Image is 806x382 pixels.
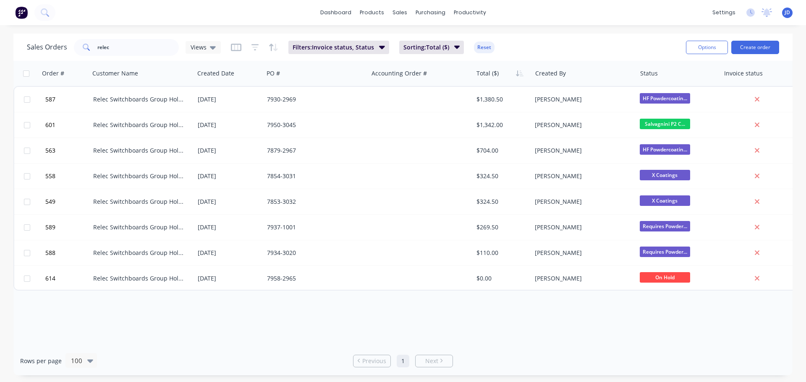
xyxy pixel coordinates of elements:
button: Reset [474,42,495,53]
button: 587 [43,87,93,112]
div: $324.50 [476,197,526,206]
div: 7853-3032 [267,197,360,206]
button: 589 [43,215,93,240]
div: productivity [450,6,490,19]
span: Next [425,357,438,365]
span: Requires Powder... [640,247,690,257]
div: Status [640,69,658,78]
button: 588 [43,240,93,265]
img: Factory [15,6,28,19]
div: 7937-1001 [267,223,360,231]
div: [PERSON_NAME] [535,172,628,180]
div: $1,342.00 [476,121,526,129]
span: Previous [362,357,386,365]
div: [DATE] [198,197,260,206]
span: Sorting: Total ($) [403,43,449,52]
div: [PERSON_NAME] [535,197,628,206]
span: Salvagnini P2 C... [640,119,690,129]
div: Customer Name [92,69,138,78]
div: 7958-2965 [267,274,360,283]
span: 614 [45,274,55,283]
h1: Sales Orders [27,43,67,51]
input: Search... [97,39,179,56]
div: Relec Switchboards Group Holdings [93,121,186,129]
div: PO # [267,69,280,78]
div: [DATE] [198,249,260,257]
div: [DATE] [198,146,260,155]
ul: Pagination [350,355,456,367]
div: [PERSON_NAME] [535,95,628,104]
div: [PERSON_NAME] [535,223,628,231]
div: 7879-2967 [267,146,360,155]
div: Order # [42,69,64,78]
div: $1,380.50 [476,95,526,104]
div: Created Date [197,69,234,78]
div: 7930-2969 [267,95,360,104]
div: [PERSON_NAME] [535,121,628,129]
a: Page 1 is your current page [397,355,409,367]
span: 558 [45,172,55,180]
a: Previous page [353,357,390,365]
div: Relec Switchboards Group Holdings [93,197,186,206]
div: $0.00 [476,274,526,283]
div: Relec Switchboards Group Holdings [93,172,186,180]
div: [PERSON_NAME] [535,146,628,155]
div: Relec Switchboards Group Holdings [93,274,186,283]
div: [DATE] [198,95,260,104]
div: $324.50 [476,172,526,180]
button: 563 [43,138,93,163]
div: Created By [535,69,566,78]
div: [DATE] [198,274,260,283]
div: 7950-3045 [267,121,360,129]
span: HF Powdercoatin... [640,93,690,104]
span: Rows per page [20,357,62,365]
span: 549 [45,197,55,206]
div: [PERSON_NAME] [535,274,628,283]
div: products [356,6,388,19]
button: Filters:Invoice status, Status [288,41,389,54]
span: X Coatings [640,170,690,180]
span: 588 [45,249,55,257]
div: purchasing [411,6,450,19]
div: Invoice status [724,69,763,78]
div: $110.00 [476,249,526,257]
span: JD [785,9,790,16]
div: Accounting Order # [372,69,427,78]
div: Relec Switchboards Group Holdings [93,223,186,231]
div: settings [708,6,740,19]
button: Sorting:Total ($) [399,41,464,54]
button: 614 [43,266,93,291]
button: Options [686,41,728,54]
span: On Hold [640,272,690,283]
div: [PERSON_NAME] [535,249,628,257]
div: Relec Switchboards Group Holdings [93,95,186,104]
button: 549 [43,189,93,214]
button: 601 [43,112,93,138]
div: [DATE] [198,172,260,180]
div: [DATE] [198,121,260,129]
span: Filters: Invoice status, Status [293,43,374,52]
div: 7854-3031 [267,172,360,180]
div: $269.50 [476,223,526,231]
div: Relec Switchboards Group Holdings [93,146,186,155]
span: Requires Powder... [640,221,690,231]
div: 7934-3020 [267,249,360,257]
div: $704.00 [476,146,526,155]
a: Next page [416,357,453,365]
span: 589 [45,223,55,231]
button: 558 [43,164,93,189]
span: 601 [45,121,55,129]
span: 563 [45,146,55,155]
button: Create order [731,41,779,54]
div: sales [388,6,411,19]
div: Relec Switchboards Group Holdings [93,249,186,257]
span: 587 [45,95,55,104]
a: dashboard [316,6,356,19]
span: HF Powdercoatin... [640,144,690,155]
span: X Coatings [640,195,690,206]
div: [DATE] [198,223,260,231]
span: Views [191,43,207,52]
div: Total ($) [476,69,499,78]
